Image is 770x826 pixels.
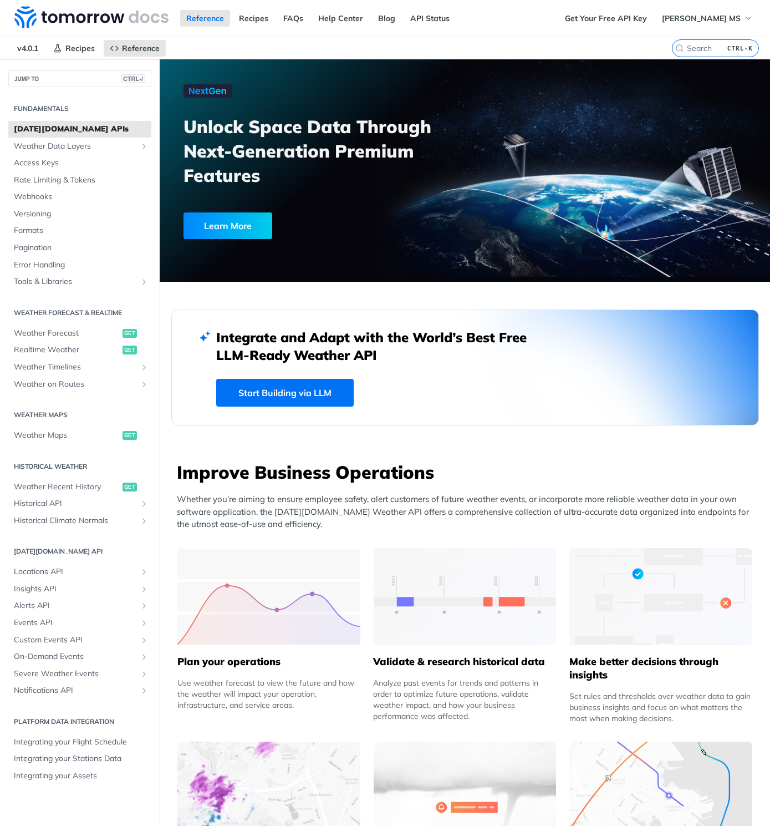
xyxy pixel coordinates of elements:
[140,142,149,151] button: Show subpages for Weather Data Layers
[14,771,149,782] span: Integrating your Assets
[140,516,149,525] button: Show subpages for Historical Climate Normals
[14,191,149,202] span: Webhooks
[14,584,137,595] span: Insights API
[8,342,151,358] a: Realtime Weatherget
[373,677,556,722] div: Analyze past events for trends and patterns in order to optimize future operations, validate weat...
[140,499,149,508] button: Show subpages for Historical API
[8,359,151,376] a: Weather TimelinesShow subpages for Weather Timelines
[233,10,274,27] a: Recipes
[14,600,137,611] span: Alerts API
[104,40,166,57] a: Reference
[662,13,741,23] span: [PERSON_NAME] MS
[140,567,149,576] button: Show subpages for Locations API
[140,670,149,678] button: Show subpages for Severe Weather Events
[373,655,556,668] h5: Validate & research historical data
[183,84,232,98] img: NextGen
[180,10,230,27] a: Reference
[14,737,149,748] span: Integrating your Flight Schedule
[14,260,149,271] span: Error Handling
[8,273,151,290] a: Tools & LibrariesShow subpages for Tools & Libraries
[8,666,151,682] a: Severe Weather EventsShow subpages for Severe Weather Events
[183,114,477,188] h3: Unlock Space Data Through Next-Generation Premium Features
[216,328,543,364] h2: Integrate and Adapt with the World’s Best Free LLM-Ready Weather API
[8,564,151,580] a: Locations APIShow subpages for Locations API
[14,158,149,169] span: Access Keys
[14,482,120,493] span: Weather Recent History
[8,240,151,256] a: Pagination
[8,597,151,614] a: Alerts APIShow subpages for Alerts API
[8,768,151,784] a: Integrating your Assets
[8,495,151,512] a: Historical APIShow subpages for Historical API
[8,206,151,222] a: Versioning
[123,346,137,354] span: get
[8,172,151,189] a: Rate Limiting & Tokens
[14,617,137,629] span: Events API
[8,121,151,138] a: [DATE][DOMAIN_NAME] APIs
[14,209,149,220] span: Versioning
[177,655,360,668] h5: Plan your operations
[8,682,151,699] a: Notifications APIShow subpages for Notifications API
[14,566,137,577] span: Locations API
[569,548,752,645] img: a22d113-group-496-32x.svg
[14,276,137,287] span: Tools & Libraries
[14,124,149,135] span: [DATE][DOMAIN_NAME] APIs
[559,10,653,27] a: Get Your Free API Key
[140,380,149,389] button: Show subpages for Weather on Routes
[8,734,151,751] a: Integrating your Flight Schedule
[47,40,101,57] a: Recipes
[569,691,752,724] div: Set rules and thresholds over weather data to gain business insights and focus on what matters th...
[8,70,151,87] button: JUMP TOCTRL-/
[277,10,309,27] a: FAQs
[177,548,360,645] img: 39565e8-group-4962x.svg
[14,430,120,441] span: Weather Maps
[8,376,151,393] a: Weather on RoutesShow subpages for Weather on Routes
[8,325,151,342] a: Weather Forecastget
[123,329,137,338] span: get
[8,648,151,665] a: On-Demand EventsShow subpages for On-Demand Events
[8,462,151,472] h2: Historical Weather
[8,513,151,529] a: Historical Climate NormalsShow subpages for Historical Climate Normals
[122,43,160,53] span: Reference
[8,257,151,273] a: Error Handling
[8,717,151,727] h2: Platform DATA integration
[8,751,151,767] a: Integrating your Stations Data
[123,483,137,491] span: get
[14,635,137,646] span: Custom Events API
[140,619,149,627] button: Show subpages for Events API
[14,362,137,373] span: Weather Timelines
[14,753,149,764] span: Integrating your Stations Data
[569,655,752,682] h5: Make better decisions through insights
[140,277,149,286] button: Show subpages for Tools & Libraries
[8,479,151,495] a: Weather Recent Historyget
[8,104,151,114] h2: Fundamentals
[177,677,360,711] div: Use weather forecast to view the future and how the weather will impact your operation, infrastru...
[372,10,401,27] a: Blog
[183,212,418,239] a: Learn More
[140,636,149,645] button: Show subpages for Custom Events API
[121,74,145,83] span: CTRL-/
[177,460,759,484] h3: Improve Business Operations
[14,685,137,696] span: Notifications API
[140,363,149,372] button: Show subpages for Weather Timelines
[11,40,44,57] span: v4.0.1
[14,328,120,339] span: Weather Forecast
[8,138,151,155] a: Weather Data LayersShow subpages for Weather Data Layers
[14,651,137,662] span: On-Demand Events
[404,10,456,27] a: API Status
[8,427,151,444] a: Weather Mapsget
[312,10,369,27] a: Help Center
[140,686,149,695] button: Show subpages for Notifications API
[675,44,684,53] svg: Search
[14,175,149,186] span: Rate Limiting & Tokens
[8,581,151,597] a: Insights APIShow subpages for Insights API
[8,189,151,205] a: Webhooks
[177,493,759,531] p: Whether you’re aiming to ensure employee safety, alert customers of future weather events, or inc...
[374,548,557,645] img: 13d7ca0-group-496-2.svg
[140,585,149,594] button: Show subpages for Insights API
[14,6,169,28] img: Tomorrow.io Weather API Docs
[8,632,151,648] a: Custom Events APIShow subpages for Custom Events API
[14,379,137,390] span: Weather on Routes
[8,308,151,318] h2: Weather Forecast & realtime
[14,498,137,509] span: Historical API
[8,546,151,556] h2: [DATE][DOMAIN_NAME] API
